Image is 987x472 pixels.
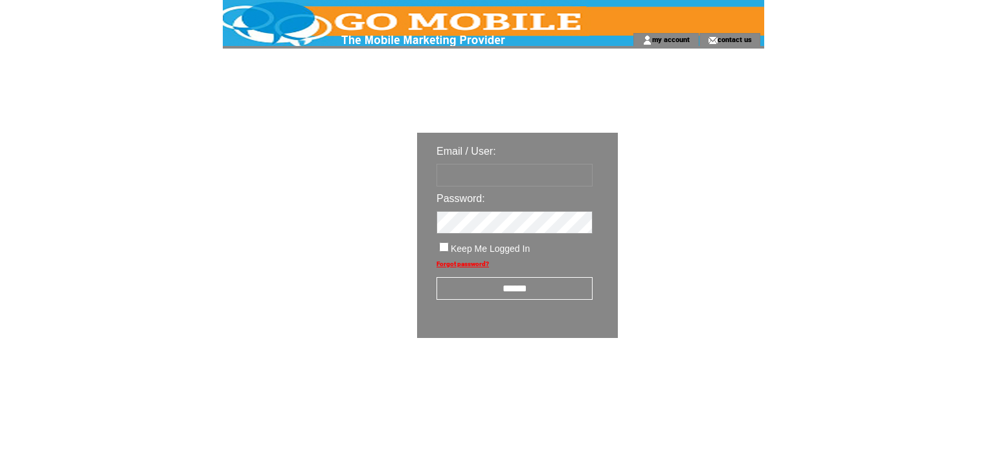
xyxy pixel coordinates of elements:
[451,243,530,254] span: Keep Me Logged In
[655,370,720,387] img: transparent.png;jsessionid=FA8BC9C5699C6474B8B956E221D5E762
[718,35,752,43] a: contact us
[652,35,690,43] a: my account
[437,193,485,204] span: Password:
[437,146,496,157] span: Email / User:
[642,35,652,45] img: account_icon.gif;jsessionid=FA8BC9C5699C6474B8B956E221D5E762
[437,260,489,267] a: Forgot password?
[708,35,718,45] img: contact_us_icon.gif;jsessionid=FA8BC9C5699C6474B8B956E221D5E762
